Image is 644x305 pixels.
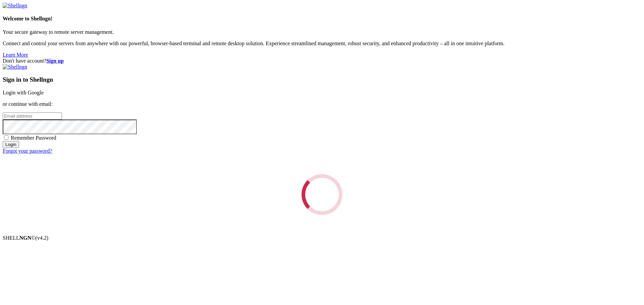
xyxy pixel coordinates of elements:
input: Email address [3,112,62,120]
a: Forgot your password? [3,148,52,154]
img: Shellngn [3,3,27,9]
div: Loading... [302,174,342,215]
h4: Welcome to Shellngn! [3,16,641,22]
p: Connect and control your servers from anywhere with our powerful, browser-based terminal and remo... [3,41,641,47]
input: Remember Password [4,135,8,140]
a: Learn More [3,52,28,58]
p: or continue with email: [3,101,641,107]
a: Login with Google [3,90,44,95]
b: NGN [19,235,32,241]
span: SHELL © [3,235,48,241]
div: Don't have account? [3,58,641,64]
p: Your secure gateway to remote server management. [3,29,641,35]
h3: Sign in to Shellngn [3,76,641,83]
input: Login [3,141,19,148]
span: 4.2.0 [36,235,49,241]
a: Sign up [46,58,64,64]
img: Shellngn [3,64,27,70]
span: Remember Password [11,135,56,141]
